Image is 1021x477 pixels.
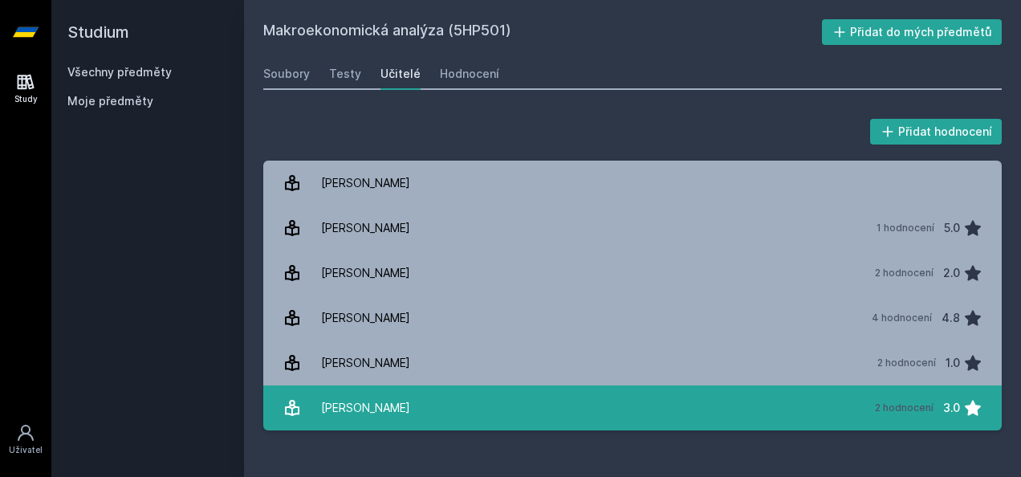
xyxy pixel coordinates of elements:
[263,251,1002,296] a: [PERSON_NAME] 2 hodnocení 2.0
[943,392,960,424] div: 3.0
[440,58,499,90] a: Hodnocení
[321,167,410,199] div: [PERSON_NAME]
[329,66,361,82] div: Testy
[875,267,934,279] div: 2 hodnocení
[872,312,932,324] div: 4 hodnocení
[943,257,960,289] div: 2.0
[263,66,310,82] div: Soubory
[946,347,960,379] div: 1.0
[440,66,499,82] div: Hodnocení
[263,385,1002,430] a: [PERSON_NAME] 2 hodnocení 3.0
[822,19,1003,45] button: Přidat do mých předmětů
[263,296,1002,340] a: [PERSON_NAME] 4 hodnocení 4.8
[877,357,936,369] div: 2 hodnocení
[321,392,410,424] div: [PERSON_NAME]
[3,415,48,464] a: Uživatel
[263,58,310,90] a: Soubory
[9,444,43,456] div: Uživatel
[14,93,38,105] div: Study
[67,93,153,109] span: Moje předměty
[263,19,822,45] h2: Makroekonomická analýza (5HP501)
[944,212,960,244] div: 5.0
[329,58,361,90] a: Testy
[380,58,421,90] a: Učitelé
[877,222,934,234] div: 1 hodnocení
[942,302,960,334] div: 4.8
[263,206,1002,251] a: [PERSON_NAME] 1 hodnocení 5.0
[321,257,410,289] div: [PERSON_NAME]
[321,302,410,334] div: [PERSON_NAME]
[321,347,410,379] div: [PERSON_NAME]
[380,66,421,82] div: Učitelé
[263,161,1002,206] a: [PERSON_NAME]
[263,340,1002,385] a: [PERSON_NAME] 2 hodnocení 1.0
[3,64,48,113] a: Study
[67,65,172,79] a: Všechny předměty
[321,212,410,244] div: [PERSON_NAME]
[870,119,1003,145] button: Přidat hodnocení
[875,402,934,414] div: 2 hodnocení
